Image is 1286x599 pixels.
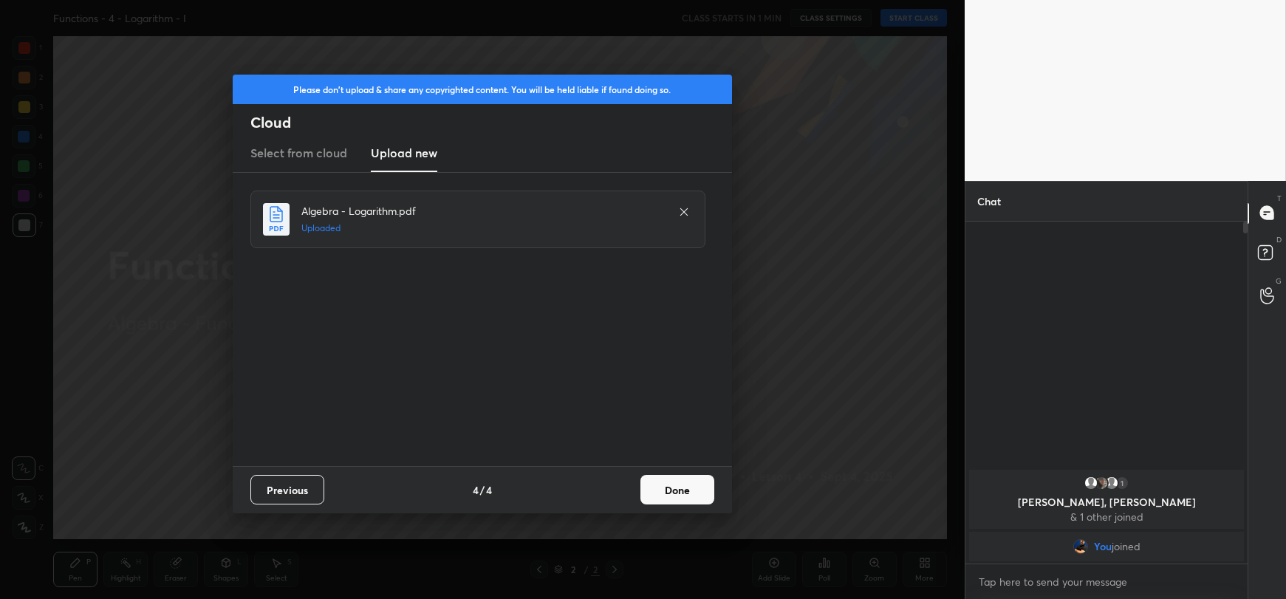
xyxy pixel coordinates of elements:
p: G [1276,275,1282,287]
h4: 4 [486,482,492,498]
h4: / [480,482,485,498]
span: You [1093,541,1111,552]
p: [PERSON_NAME], [PERSON_NAME] [978,496,1235,508]
p: & 1 other joined [978,511,1235,523]
button: Done [640,475,714,504]
p: T [1277,193,1282,204]
span: joined [1111,541,1140,552]
h5: Uploaded [301,222,663,235]
button: Previous [250,475,324,504]
h2: Cloud [250,113,732,132]
p: Chat [965,182,1013,221]
div: grid [965,467,1248,564]
p: D [1276,234,1282,245]
div: Please don't upload & share any copyrighted content. You will be held liable if found doing so. [233,75,732,104]
img: 77de01b7a2f24e68b9bed9809dd740fe.jpg [1094,476,1109,490]
img: 6aa3843a5e0b4d6483408a2c5df8531d.png [1073,539,1087,554]
h4: Algebra - Logarithm.pdf [301,203,663,219]
img: default.png [1104,476,1119,490]
h3: Upload new [371,144,437,162]
h4: 4 [473,482,479,498]
div: 1 [1115,476,1129,490]
img: default.png [1084,476,1098,490]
